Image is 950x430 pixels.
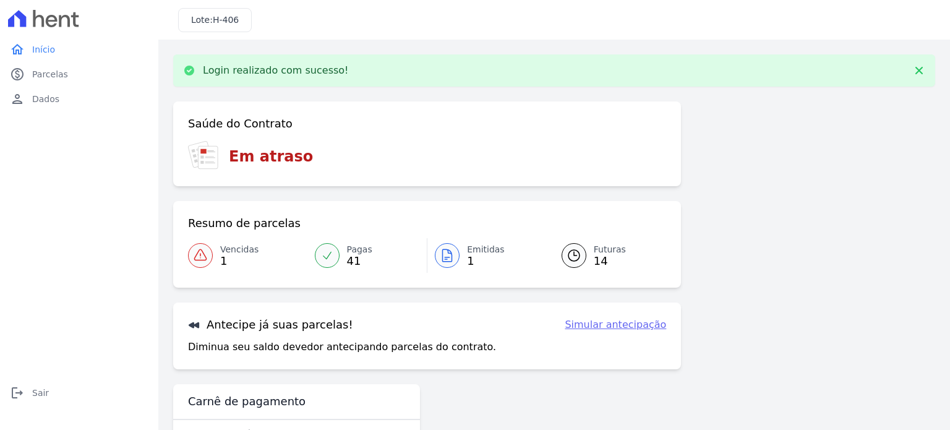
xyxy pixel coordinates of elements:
[220,243,259,256] span: Vencidas
[220,256,259,266] span: 1
[191,14,239,27] h3: Lote:
[5,62,153,87] a: paidParcelas
[32,93,59,105] span: Dados
[347,243,372,256] span: Pagas
[188,216,301,231] h3: Resumo de parcelas
[188,317,353,332] h3: Antecipe já suas parcelas!
[188,394,306,409] h3: Carnê de pagamento
[229,145,313,168] h3: Em atraso
[547,238,667,273] a: Futuras 14
[203,64,349,77] p: Login realizado com sucesso!
[467,243,505,256] span: Emitidas
[213,15,239,25] span: H-406
[10,42,25,57] i: home
[10,67,25,82] i: paid
[32,68,68,80] span: Parcelas
[427,238,547,273] a: Emitidas 1
[347,256,372,266] span: 41
[10,385,25,400] i: logout
[594,243,626,256] span: Futuras
[565,317,666,332] a: Simular antecipação
[188,116,293,131] h3: Saúde do Contrato
[188,238,307,273] a: Vencidas 1
[307,238,427,273] a: Pagas 41
[594,256,626,266] span: 14
[32,387,49,399] span: Sair
[188,340,496,355] p: Diminua seu saldo devedor antecipando parcelas do contrato.
[32,43,55,56] span: Início
[5,381,153,405] a: logoutSair
[467,256,505,266] span: 1
[5,37,153,62] a: homeInício
[10,92,25,106] i: person
[5,87,153,111] a: personDados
